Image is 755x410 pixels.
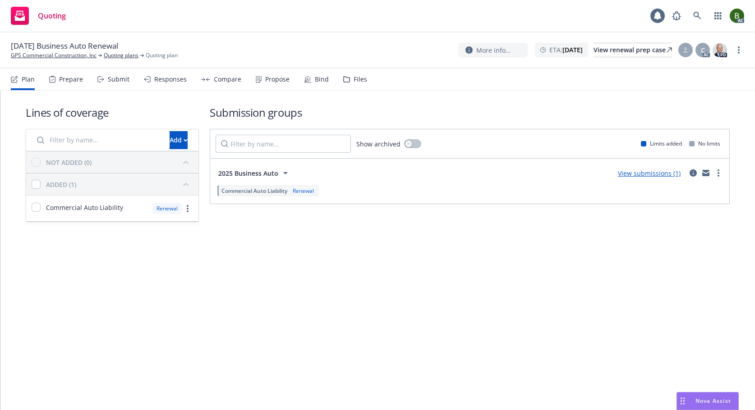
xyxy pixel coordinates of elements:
div: Drag to move [677,392,688,410]
a: GPS Commercial Construction, Inc [11,51,97,59]
span: Quoting [38,12,66,19]
div: Plan [22,76,35,83]
input: Filter by name... [32,131,164,149]
div: Compare [214,76,241,83]
a: more [713,168,724,178]
span: Quoting plan [146,51,178,59]
img: photo [713,43,727,57]
button: ADDED (1) [46,177,193,191]
div: Prepare [59,76,83,83]
input: Filter by name... [216,135,351,153]
span: Commercial Auto Liability [221,187,287,195]
span: C [701,46,705,55]
div: Add [170,132,188,149]
img: photo [730,9,744,23]
div: Bind [315,76,329,83]
span: Nova Assist [695,397,731,405]
a: Search [688,7,706,25]
a: mail [700,168,711,178]
a: Report a Bug [668,7,686,25]
div: Renewal [152,203,182,214]
a: Switch app [709,7,727,25]
button: NOT ADDED (0) [46,155,193,169]
button: More info... [458,43,528,58]
div: NOT ADDED (0) [46,158,92,167]
div: Limits added [641,140,682,147]
a: circleInformation [688,168,699,178]
a: more [182,203,193,214]
span: More info... [476,46,511,55]
strong: [DATE] [562,46,583,54]
button: Nova Assist [677,392,739,410]
a: Quoting plans [104,51,138,59]
div: Propose [265,76,290,83]
div: Renewal [291,187,316,195]
span: ETA : [549,45,583,55]
span: Show archived [356,139,401,149]
a: more [733,45,744,55]
span: Commercial Auto Liability [46,203,123,212]
a: Quoting [7,3,69,28]
div: ADDED (1) [46,180,76,189]
h1: Submission groups [210,105,730,120]
h1: Lines of coverage [26,105,199,120]
div: Files [354,76,367,83]
span: 2025 Business Auto [218,169,278,178]
button: 2025 Business Auto [216,164,294,182]
a: View renewal prep case [594,43,672,57]
span: [DATE] Business Auto Renewal [11,41,118,51]
div: Submit [108,76,129,83]
a: View submissions (1) [618,169,681,178]
div: No limits [689,140,720,147]
div: Responses [154,76,187,83]
button: Add [170,131,188,149]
